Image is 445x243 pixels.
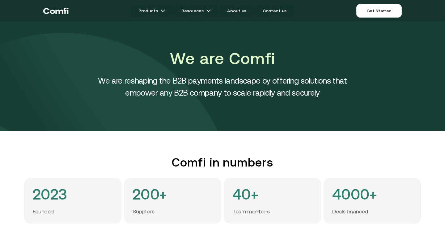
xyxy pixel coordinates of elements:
[33,208,54,215] p: Founded
[133,208,155,215] p: Suppliers
[160,8,165,13] img: arrow icons
[332,208,368,215] p: Deals financed
[43,2,69,20] a: Return to the top of the Comfi home page
[232,208,270,215] p: Team members
[206,8,211,13] img: arrow icons
[232,187,258,202] h4: 40+
[131,5,173,17] a: Productsarrow icons
[356,4,402,18] a: Get Started
[24,155,421,169] h2: Comfi in numbers
[255,5,294,17] a: Contact us
[83,47,362,70] h1: We are Comfi
[133,187,167,202] h4: 200+
[33,187,67,202] h4: 2023
[220,5,254,17] a: About us
[174,5,218,17] a: Resourcesarrow icons
[332,187,377,202] h4: 4000+
[83,75,362,99] h4: We are reshaping the B2B payments landscape by offering solutions that empower any B2B company to...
